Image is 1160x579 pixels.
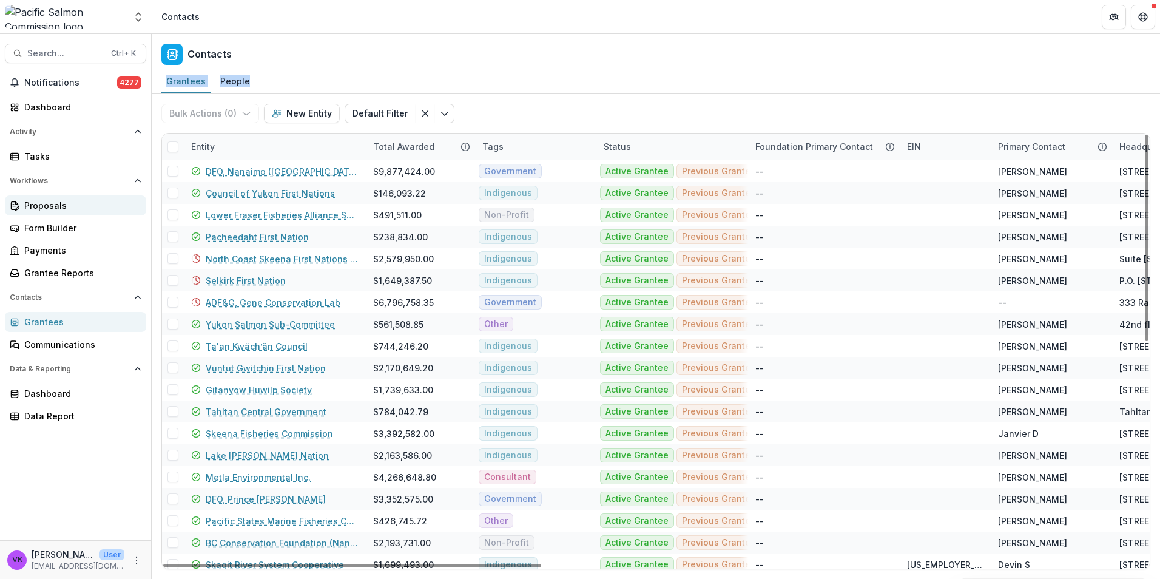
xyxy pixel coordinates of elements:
a: Tasks [5,146,146,166]
span: Active Grantee [605,188,669,198]
div: $491,511.00 [373,209,422,222]
span: Previous Grantee [682,188,756,198]
div: -- [755,558,764,571]
a: Metla Environmental Inc. [206,471,311,484]
div: EIN [900,134,991,160]
div: Communications [24,338,137,351]
div: $6,796,758.35 [373,296,434,309]
div: Form Builder [24,222,137,234]
div: -- [755,252,764,265]
div: $9,877,424.00 [373,165,435,178]
div: Primary Contact [991,134,1112,160]
a: Lake [PERSON_NAME] Nation [206,449,329,462]
p: [EMAIL_ADDRESS][DOMAIN_NAME] [32,561,124,572]
span: Active Grantee [605,516,669,526]
span: Previous Grantee [682,276,756,286]
span: Notifications [24,78,117,88]
div: Total Awarded [366,134,475,160]
span: Active Grantee [605,276,669,286]
div: Proposals [24,199,137,212]
div: -- [755,318,764,331]
span: Government [484,166,536,177]
div: [PERSON_NAME] [998,187,1067,200]
a: Communications [5,334,146,354]
span: Active Grantee [605,319,669,330]
div: [PERSON_NAME] [998,515,1067,527]
div: [PERSON_NAME] [998,165,1067,178]
span: Active Grantee [605,560,669,570]
div: Grantees [161,72,211,90]
div: [PERSON_NAME] [998,209,1067,222]
div: $744,246.20 [373,340,428,353]
span: Search... [27,49,104,59]
a: ADF&G, Gene Conservation Lab [206,296,340,309]
span: Previous Grantee [682,210,756,220]
span: Previous Grantee [682,166,756,177]
button: Bulk Actions (0) [161,104,259,123]
span: Active Grantee [605,210,669,220]
div: -- [998,296,1007,309]
div: Tags [475,140,511,153]
span: Other [484,319,508,330]
a: DFO, Nanaimo ([GEOGRAPHIC_DATA]) [206,165,359,178]
a: Pacheedaht First Nation [206,231,309,243]
a: Skeena Fisheries Commission [206,427,333,440]
div: [PERSON_NAME] [998,449,1067,462]
div: Entity [184,140,222,153]
img: Pacific Salmon Commission logo [5,5,125,29]
a: Dashboard [5,97,146,117]
div: Dashboard [24,387,137,400]
button: Search... [5,44,146,63]
span: Previous Grantee [682,297,756,308]
div: People [215,72,255,90]
div: [PERSON_NAME] [998,493,1067,506]
div: [PERSON_NAME] [998,340,1067,353]
span: Consultant [484,472,531,482]
span: Previous Grantee [682,450,756,461]
a: Grantees [5,312,146,332]
div: [US_EMPLOYER_IDENTIFICATION_NUMBER] [907,558,983,571]
a: Ta'an Kwäch’än Council [206,340,308,353]
span: Indigenous [484,450,532,461]
span: 4277 [117,76,141,89]
p: User [99,549,124,560]
span: Previous Grantee [682,385,756,395]
div: Dashboard [24,101,137,113]
span: Active Grantee [605,232,669,242]
span: Previous Grantee [682,516,756,526]
div: $1,739,633.00 [373,384,433,396]
div: Primary Contact [991,140,1073,153]
span: Active Grantee [605,341,669,351]
span: Government [484,297,536,308]
button: Open entity switcher [130,5,147,29]
div: Tasks [24,150,137,163]
div: $3,392,582.00 [373,427,434,440]
a: Selkirk First Nation [206,274,286,287]
div: Devin S [998,558,1030,571]
button: More [129,553,144,567]
a: DFO, Prince [PERSON_NAME] [206,493,326,506]
div: Total Awarded [366,140,442,153]
div: $3,352,575.00 [373,493,433,506]
span: Active Grantee [605,450,669,461]
button: Open Contacts [5,288,146,307]
span: Active Grantee [605,297,669,308]
div: -- [755,165,764,178]
span: Previous Grantee [682,232,756,242]
div: -- [755,471,764,484]
button: Open Workflows [5,171,146,191]
span: Active Grantee [605,428,669,439]
div: $2,193,731.00 [373,537,431,549]
span: Data & Reporting [10,365,129,373]
div: Entity [184,134,366,160]
div: Foundation Primary Contact [748,134,900,160]
div: [PERSON_NAME] [998,537,1067,549]
span: Indigenous [484,232,532,242]
span: Non-Profit [484,538,529,548]
button: Get Help [1131,5,1155,29]
a: Data Report [5,406,146,426]
div: -- [755,340,764,353]
div: Contacts [161,10,200,23]
div: $2,170,649.20 [373,362,433,374]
